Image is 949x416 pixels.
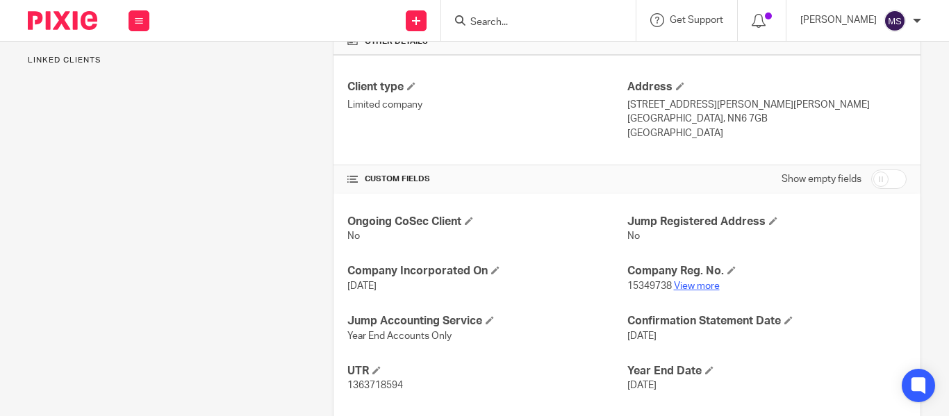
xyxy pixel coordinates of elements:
input: Search [469,17,594,29]
label: Show empty fields [782,172,861,186]
span: No [627,231,640,241]
p: Linked clients [28,55,311,66]
img: svg%3E [884,10,906,32]
span: 1363718594 [347,381,403,390]
span: Get Support [670,15,723,25]
span: No [347,231,360,241]
p: [GEOGRAPHIC_DATA] [627,126,907,140]
span: [DATE] [627,381,657,390]
h4: Jump Registered Address [627,215,907,229]
span: Year End Accounts Only [347,331,452,341]
h4: Company Incorporated On [347,264,627,278]
h4: Confirmation Statement Date [627,314,907,328]
h4: CUSTOM FIELDS [347,174,627,185]
h4: Jump Accounting Service [347,314,627,328]
a: View more [674,281,720,291]
h4: Client type [347,80,627,94]
h4: UTR [347,364,627,378]
p: [GEOGRAPHIC_DATA], NN6 7GB [627,112,907,126]
h4: Company Reg. No. [627,264,907,278]
span: [DATE] [627,331,657,341]
span: 15349738 [627,281,672,291]
p: Limited company [347,98,627,112]
span: [DATE] [347,281,377,291]
p: [STREET_ADDRESS][PERSON_NAME][PERSON_NAME] [627,98,907,112]
h4: Year End Date [627,364,907,378]
h4: Ongoing CoSec Client [347,215,627,229]
h4: Address [627,80,907,94]
img: Pixie [28,11,97,30]
p: [PERSON_NAME] [800,13,877,27]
